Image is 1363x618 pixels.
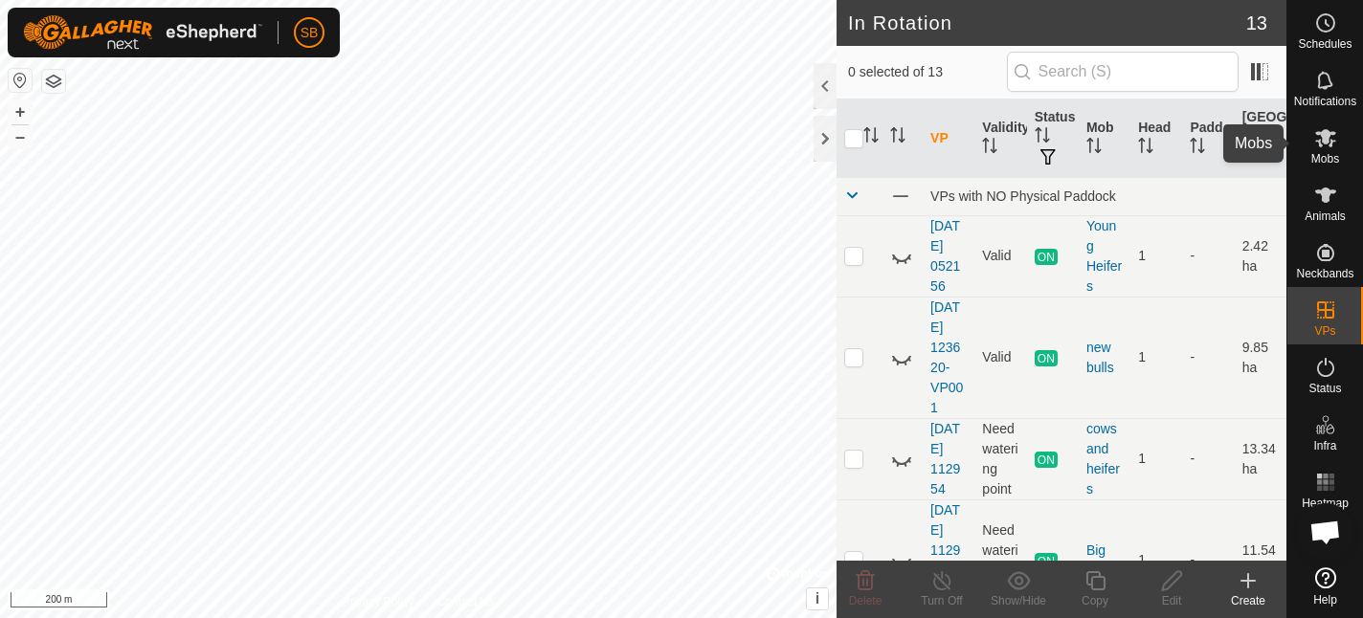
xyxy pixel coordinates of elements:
[848,11,1246,34] h2: In Rotation
[9,125,32,148] button: –
[904,592,980,609] div: Turn Off
[1235,418,1286,499] td: 13.34 ha
[1130,215,1182,297] td: 1
[1007,52,1239,92] input: Search (S)
[1182,215,1234,297] td: -
[1242,150,1258,166] p-sorticon: Activate to sort
[1079,99,1130,178] th: Mob
[974,418,1026,499] td: Need watering point
[930,218,960,294] a: [DATE] 052156
[1311,153,1339,165] span: Mobs
[1313,440,1336,452] span: Infra
[807,588,828,609] button: i
[816,590,819,607] span: i
[343,593,414,610] a: Privacy Policy
[1035,249,1058,265] span: ON
[923,99,974,178] th: VP
[1305,210,1346,222] span: Animals
[1182,99,1234,178] th: Paddock
[1190,141,1205,156] p-sorticon: Activate to sort
[1294,96,1356,107] span: Notifications
[848,62,1007,82] span: 0 selected of 13
[1130,418,1182,499] td: 1
[1308,383,1341,394] span: Status
[1086,419,1123,499] div: cowsand heifers
[930,421,960,497] a: [DATE] 112954
[863,130,879,145] p-sorticon: Activate to sort
[982,141,997,156] p-sorticon: Activate to sort
[1313,594,1337,606] span: Help
[980,592,1057,609] div: Show/Hide
[1086,141,1102,156] p-sorticon: Activate to sort
[930,299,963,415] a: [DATE] 123620-VP001
[1130,99,1182,178] th: Head
[437,593,494,610] a: Contact Us
[9,100,32,123] button: +
[1246,9,1267,37] span: 13
[1035,350,1058,366] span: ON
[890,130,905,145] p-sorticon: Activate to sort
[849,594,883,607] span: Delete
[930,502,963,618] a: [DATE] 112954-VP007
[1235,215,1286,297] td: 2.42 ha
[1314,325,1335,337] span: VPs
[301,23,319,43] span: SB
[974,215,1026,297] td: Valid
[1287,560,1363,613] a: Help
[1210,592,1286,609] div: Create
[974,99,1026,178] th: Validity
[1057,592,1133,609] div: Copy
[1035,553,1058,569] span: ON
[930,188,1279,204] div: VPs with NO Physical Paddock
[1235,99,1286,178] th: [GEOGRAPHIC_DATA] Area
[1086,216,1123,297] div: Young Heifers
[1035,130,1050,145] p-sorticon: Activate to sort
[1035,452,1058,468] span: ON
[1130,297,1182,418] td: 1
[1086,338,1123,378] div: new bulls
[42,70,65,93] button: Map Layers
[1027,99,1079,178] th: Status
[1182,418,1234,499] td: -
[1182,297,1234,418] td: -
[9,69,32,92] button: Reset Map
[1235,297,1286,418] td: 9.85 ha
[1298,38,1352,50] span: Schedules
[1138,141,1153,156] p-sorticon: Activate to sort
[1296,268,1353,279] span: Neckbands
[1086,541,1123,581] div: Big Girls
[1297,503,1354,561] div: Open chat
[1133,592,1210,609] div: Edit
[974,297,1026,418] td: Valid
[1302,497,1349,509] span: Heatmap
[23,15,262,50] img: Gallagher Logo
